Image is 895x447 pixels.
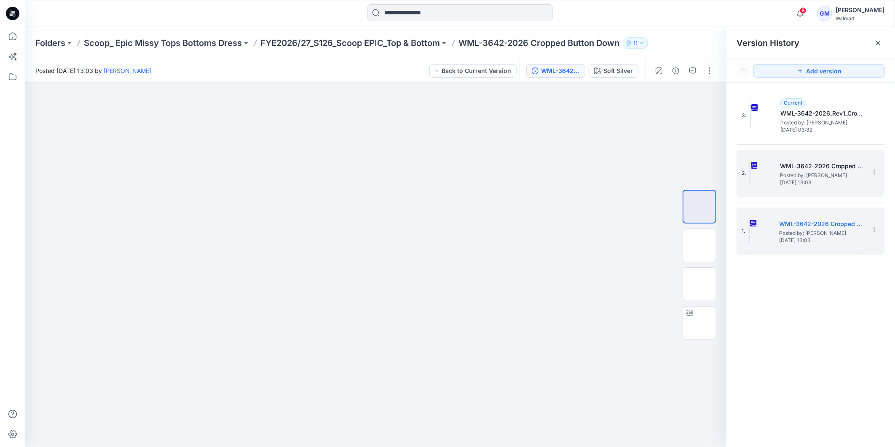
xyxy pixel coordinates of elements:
button: Soft Silver [589,64,638,78]
button: Details [669,64,683,78]
button: Show Hidden Versions [737,64,750,78]
button: Add version [753,64,885,78]
span: Posted by: Gayan Mahawithanalage [779,229,863,237]
span: Version History [737,38,799,48]
span: 1. [742,227,745,235]
a: Folders [35,37,65,49]
button: WML-3642-2026 Cropped Button Down_Soft Silver [526,64,585,78]
button: Back to Current Version [429,64,517,78]
span: 3. [742,112,747,119]
span: [DATE] 13:03 [780,180,864,186]
span: 8 [800,7,807,14]
div: Soft Silver [603,66,633,75]
p: 11 [633,38,638,48]
div: Walmart [836,15,884,22]
span: [DATE] 13:03 [779,237,863,243]
div: [PERSON_NAME] [836,5,884,15]
span: Posted by: Gayan Mahawithanalage [780,118,865,127]
div: WML-3642-2026 Cropped Button Down_Soft Silver [541,66,580,75]
p: WML-3642-2026 Cropped Button Down [458,37,619,49]
div: GM [817,6,832,21]
button: 11 [623,37,648,49]
img: WML-3642-2026_Rev1_Cropped Button Down_Full Colorway [750,103,751,128]
h5: WML-3642-2026 Cropped Button Down_Full Colorway [780,161,864,171]
a: [PERSON_NAME] [104,67,151,74]
img: WML-3642-2026 Cropped Button Down_Soft Silver [749,218,750,244]
img: WML-3642-2026 Cropped Button Down_Full Colorway [750,161,750,186]
span: Posted by: Gayan Mahawithanalage [780,171,864,180]
span: 2. [742,170,746,177]
a: FYE2026/27_S126_Scoop EPIC_Top & Bottom [260,37,440,49]
span: [DATE] 03:32 [780,127,865,133]
a: Scoop_ Epic Missy Tops Bottoms Dress [84,37,242,49]
span: Current [784,100,802,106]
h5: WML-3642-2026 Cropped Button Down_Soft Silver [779,219,863,229]
span: Posted [DATE] 13:03 by [35,66,151,75]
h5: WML-3642-2026_Rev1_Cropped Button Down_Full Colorway [780,108,865,118]
button: Close [875,40,882,46]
